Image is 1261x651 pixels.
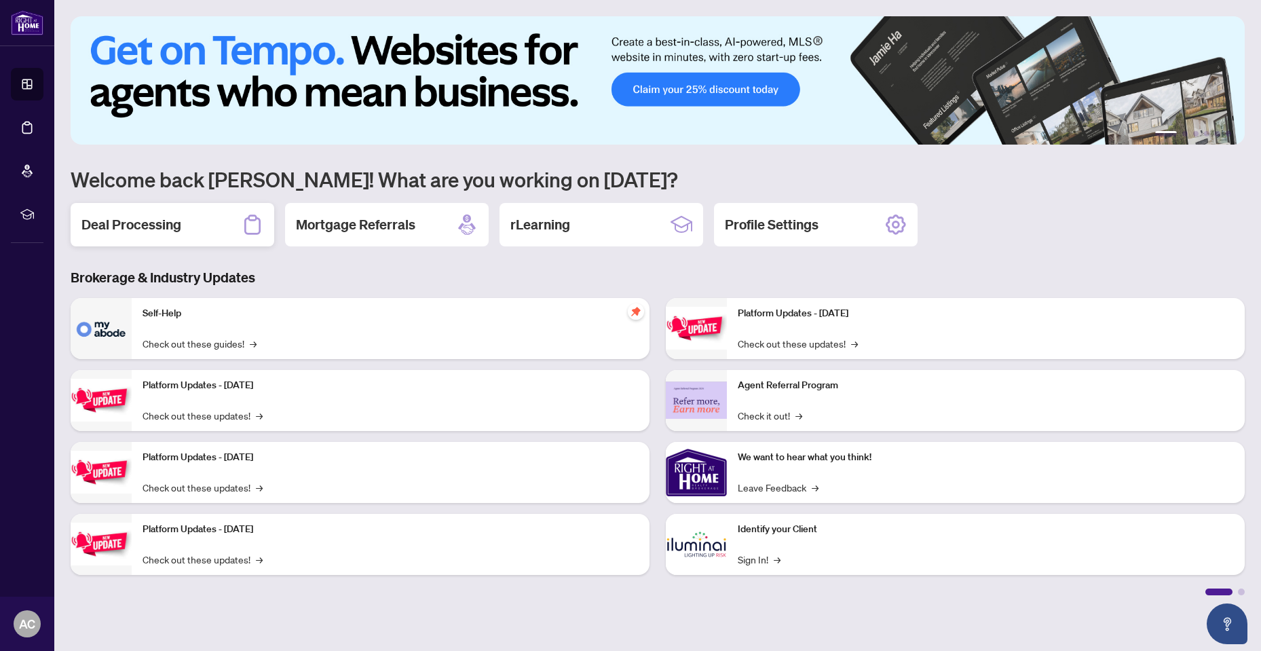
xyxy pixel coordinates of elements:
button: 4 [1204,131,1209,136]
a: Check out these updates!→ [143,552,263,567]
a: Check out these guides!→ [143,336,257,351]
a: Leave Feedback→ [738,480,818,495]
img: We want to hear what you think! [666,442,727,503]
img: Agent Referral Program [666,382,727,419]
img: Self-Help [71,298,132,359]
span: → [256,552,263,567]
img: Identify your Client [666,514,727,575]
h2: Deal Processing [81,215,181,234]
span: → [256,408,263,423]
p: Platform Updates - [DATE] [738,306,1234,321]
a: Check out these updates!→ [143,408,263,423]
img: Platform Updates - September 16, 2025 [71,379,132,422]
a: Sign In!→ [738,552,780,567]
button: 3 [1193,131,1199,136]
a: Check it out!→ [738,408,802,423]
img: Platform Updates - July 8, 2025 [71,523,132,565]
img: Platform Updates - July 21, 2025 [71,451,132,494]
p: We want to hear what you think! [738,450,1234,465]
p: Self-Help [143,306,639,321]
a: Check out these updates!→ [738,336,858,351]
button: 6 [1226,131,1231,136]
h1: Welcome back [PERSON_NAME]! What are you working on [DATE]? [71,166,1245,192]
button: 1 [1155,131,1177,136]
img: logo [11,10,43,35]
span: AC [19,614,35,633]
p: Platform Updates - [DATE] [143,522,639,537]
p: Platform Updates - [DATE] [143,450,639,465]
span: pushpin [628,303,644,320]
span: → [851,336,858,351]
h2: Profile Settings [725,215,818,234]
span: → [250,336,257,351]
button: 2 [1182,131,1188,136]
p: Platform Updates - [DATE] [143,378,639,393]
img: Platform Updates - June 23, 2025 [666,307,727,350]
button: Open asap [1207,603,1247,644]
button: 5 [1215,131,1220,136]
span: → [795,408,802,423]
span: → [774,552,780,567]
h2: rLearning [510,215,570,234]
p: Identify your Client [738,522,1234,537]
img: Slide 0 [71,16,1245,145]
span: → [256,480,263,495]
p: Agent Referral Program [738,378,1234,393]
a: Check out these updates!→ [143,480,263,495]
h3: Brokerage & Industry Updates [71,268,1245,287]
h2: Mortgage Referrals [296,215,415,234]
span: → [812,480,818,495]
